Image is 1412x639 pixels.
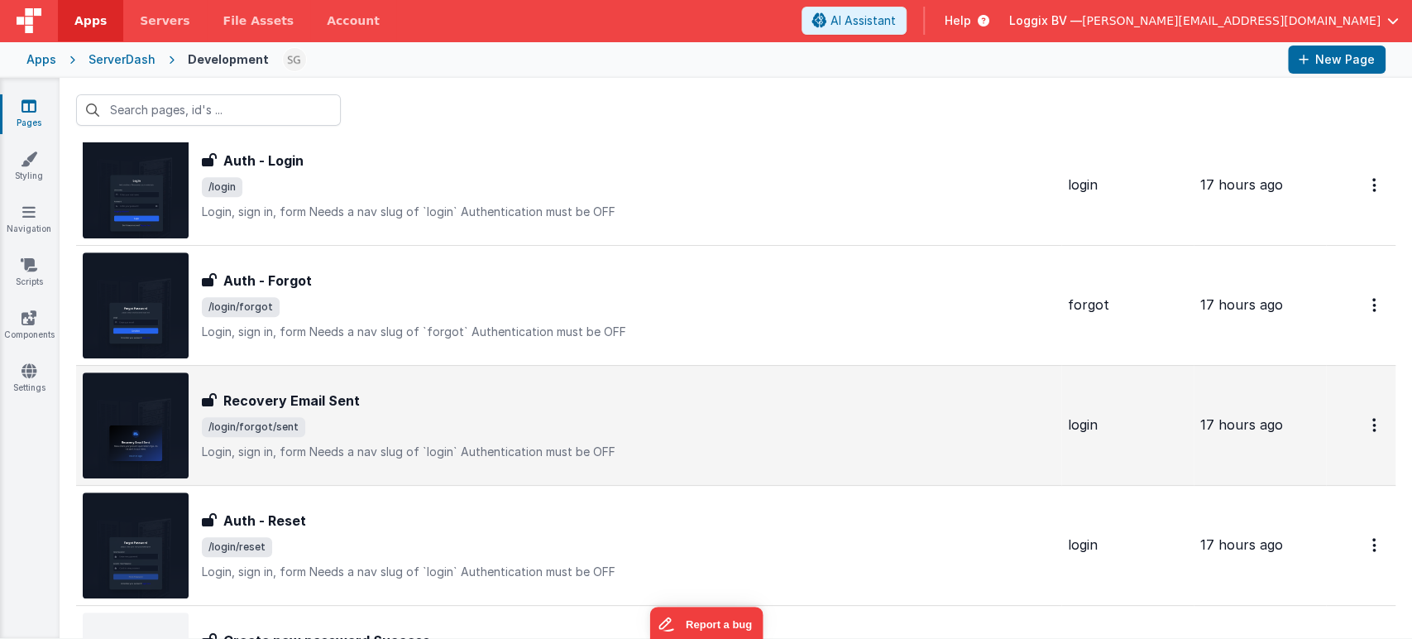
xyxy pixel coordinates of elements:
span: Servers [140,12,189,29]
button: Loggix BV — [PERSON_NAME][EMAIL_ADDRESS][DOMAIN_NAME] [1009,12,1399,29]
span: 17 hours ago [1200,176,1283,193]
button: Options [1362,408,1389,442]
div: forgot [1068,295,1187,315]
button: Options [1362,288,1389,322]
p: Login, sign in, form Needs a nav slug of `forgot` Authentication must be OFF [202,324,1055,340]
p: Login, sign in, form Needs a nav slug of `login` Authentication must be OFF [202,444,1055,460]
p: Login, sign in, form Needs a nav slug of `login` Authentication must be OFF [202,204,1055,220]
span: Apps [74,12,107,29]
span: File Assets [223,12,294,29]
input: Search pages, id's ... [76,94,341,126]
span: /login/reset [202,537,272,557]
div: Development [188,51,269,68]
h3: Auth - Reset [223,511,306,531]
span: 17 hours ago [1200,416,1283,433]
span: /login/forgot/sent [202,417,305,437]
div: Apps [26,51,56,68]
span: 17 hours ago [1200,296,1283,313]
button: Options [1362,528,1389,562]
span: Loggix BV — [1009,12,1082,29]
button: Options [1362,168,1389,202]
img: 497ae24fd84173162a2d7363e3b2f127 [283,48,306,71]
span: Help [945,12,971,29]
div: login [1068,175,1187,195]
p: Login, sign in, form Needs a nav slug of `login` Authentication must be OFF [202,564,1055,580]
div: login [1068,416,1187,435]
span: AI Assistant [830,12,896,29]
span: /login/forgot [202,297,280,317]
h3: Recovery Email Sent [223,391,360,411]
h3: Auth - Login [223,151,304,171]
div: ServerDash [89,51,156,68]
span: 17 hours ago [1200,536,1283,553]
h3: Auth - Forgot [223,271,312,291]
button: AI Assistant [802,7,907,35]
span: [PERSON_NAME][EMAIL_ADDRESS][DOMAIN_NAME] [1082,12,1381,29]
span: /login [202,177,242,197]
div: login [1068,536,1187,555]
button: New Page [1288,46,1386,74]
